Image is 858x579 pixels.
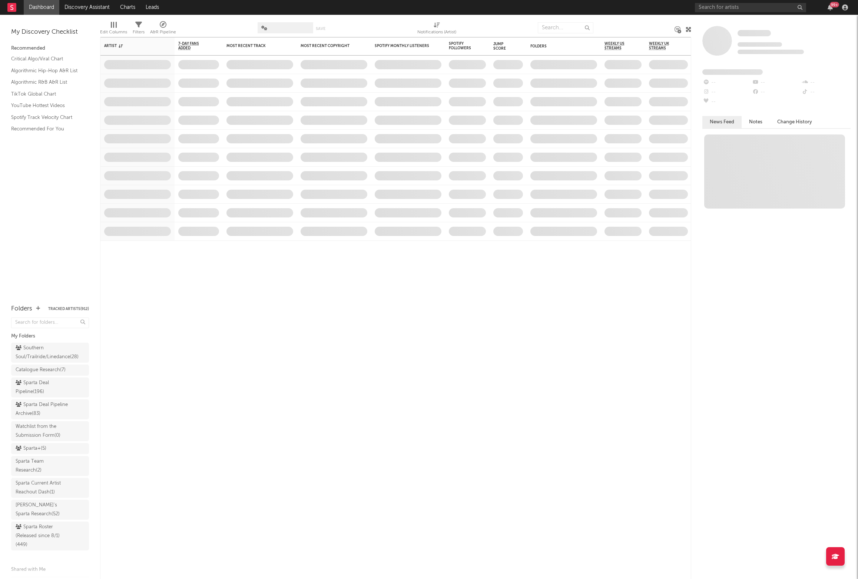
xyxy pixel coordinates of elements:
div: Sparta Deal Pipeline Archive ( 83 ) [16,400,68,418]
div: Watchlist from the Submission Form ( 0 ) [16,422,68,440]
div: Sparta+ ( 5 ) [16,444,46,453]
a: Sparta Current Artist Reachout Dash(1) [11,478,89,498]
div: Sparta Deal Pipeline ( 196 ) [16,379,68,396]
a: Spotify Track Velocity Chart [11,113,82,122]
div: Sparta Current Artist Reachout Dash ( 1 ) [16,479,68,497]
a: Algorithmic Hip-Hop A&R List [11,67,82,75]
span: Fans Added by Platform [702,69,763,75]
div: Recommended [11,44,89,53]
div: My Folders [11,332,89,341]
span: 7-Day Fans Added [178,41,208,50]
button: Notes [742,116,770,128]
div: -- [702,78,752,87]
a: Algorithmic R&B A&R List [11,78,82,86]
span: Weekly US Streams [604,41,630,50]
div: -- [801,87,851,97]
div: -- [752,87,801,97]
input: Search for folders... [11,317,89,328]
input: Search... [538,22,593,33]
div: A&R Pipeline [150,28,176,37]
div: Sparta Team Research ( 2 ) [16,457,68,475]
div: Spotify Monthly Listeners [375,44,430,48]
a: Sparta Team Research(2) [11,456,89,476]
a: Southern Soul/Trailride/Linedance(28) [11,343,89,363]
a: Sparta Deal Pipeline(196) [11,377,89,397]
a: [PERSON_NAME]'s Sparta Research(52) [11,500,89,520]
div: Sparta Roster (Released since 8/1) ( 449 ) [16,523,68,549]
a: Catalogue Research(7) [11,365,89,376]
div: Jump Score [493,42,512,51]
a: Critical Algo/Viral Chart [11,55,82,63]
div: Folders [11,305,32,313]
div: -- [801,78,851,87]
div: Filters [133,19,145,40]
a: Recommended For You [11,125,82,133]
div: Edit Columns [100,28,127,37]
span: 0 fans last week [738,50,804,54]
div: Shared with Me [11,565,89,574]
div: Spotify Followers [449,41,475,50]
div: -- [752,78,801,87]
div: Most Recent Track [226,44,282,48]
a: YouTube Hottest Videos [11,102,82,110]
div: [PERSON_NAME]'s Sparta Research ( 52 ) [16,501,68,519]
div: Folders [530,44,586,49]
a: Some Artist [738,30,771,37]
span: Weekly UK Streams [649,41,677,50]
a: Sparta Deal Pipeline Archive(83) [11,399,89,419]
input: Search for artists [695,3,806,12]
div: A&R Pipeline [150,19,176,40]
button: Tracked Artists(912) [48,307,89,311]
button: Save [316,27,325,31]
div: Artist [104,44,160,48]
a: Watchlist from the Submission Form(0) [11,421,89,441]
div: Most Recent Copyright [301,44,356,48]
a: Sparta+(5) [11,443,89,454]
div: Notifications (Artist) [417,28,456,37]
div: Edit Columns [100,19,127,40]
div: -- [702,97,752,107]
span: Tracking Since: [DATE] [738,42,782,47]
a: Sparta Roster (Released since 8/1)(449) [11,522,89,550]
button: News Feed [702,116,742,128]
button: 99+ [828,4,833,10]
div: Notifications (Artist) [417,19,456,40]
button: Change History [770,116,819,128]
div: -- [702,87,752,97]
div: Southern Soul/Trailride/Linedance ( 28 ) [16,344,79,362]
a: TikTok Global Chart [11,90,82,98]
div: Catalogue Research ( 7 ) [16,366,66,375]
div: 99 + [830,2,839,7]
div: Filters [133,28,145,37]
div: My Discovery Checklist [11,28,89,37]
span: Some Artist [738,30,771,36]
